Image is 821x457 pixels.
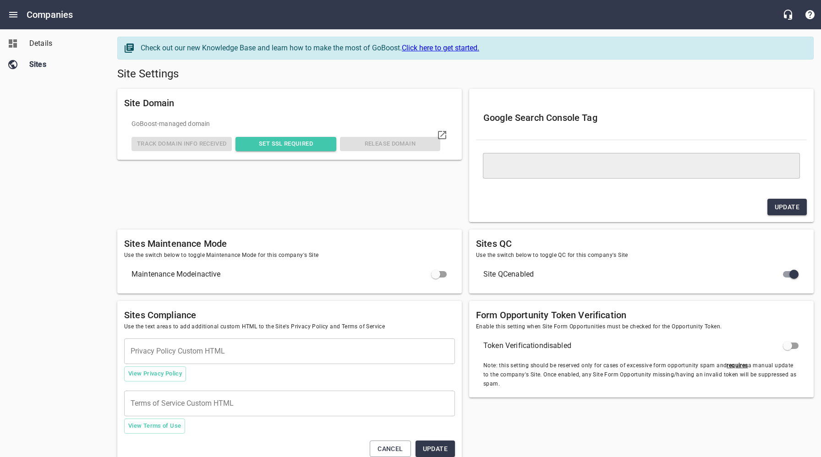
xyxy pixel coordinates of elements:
[777,4,799,26] button: Live Chat
[431,124,453,146] a: Visit domain
[476,251,807,260] span: Use the switch below to toggle QC for this company's Site
[483,110,799,125] h6: Google Search Console Tag
[378,443,403,455] span: Cancel
[799,4,821,26] button: Support Portal
[27,7,73,22] h6: Companies
[29,38,99,49] span: Details
[124,322,455,332] span: Use the text areas to add additional custom HTML to the Site's Privacy Policy and Terms of Service
[29,59,99,70] span: Sites
[476,308,807,322] h6: Form Opportunity Token Verification
[483,361,799,389] span: Note: this setting should be reserved only for cases of excessive form opportunity spam and a man...
[141,43,804,54] div: Check out our new Knowledge Base and learn how to make the most of GoBoost.
[767,199,807,216] button: Update
[131,269,433,280] span: Maintenance Mode inactive
[124,96,455,110] h6: Site Domain
[483,269,785,280] span: Site QC enabled
[235,137,336,151] button: Set SSL Required
[727,362,748,369] u: requires
[124,236,455,251] h6: Sites Maintenance Mode
[128,369,182,379] span: View Privacy Policy
[402,44,479,52] a: Click here to get started.
[124,251,455,260] span: Use the switch below to toggle Maintenance Mode for this company's Site
[117,67,814,82] h5: Site Settings
[124,308,455,322] h6: Sites Compliance
[124,366,186,381] button: View Privacy Policy
[775,201,799,213] span: Update
[239,139,332,149] span: Set SSL Required
[483,340,785,351] span: Token Verification disabled
[423,443,448,455] span: Update
[2,4,24,26] button: Open drawer
[476,322,807,332] span: Enable this setting when Site Form Opportunities must be checked for the Opportunity Token.
[124,419,185,434] button: View Terms of Use
[476,236,807,251] h6: Sites QC
[128,421,181,431] span: View Terms of Use
[130,117,442,131] div: GoBoost -managed domain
